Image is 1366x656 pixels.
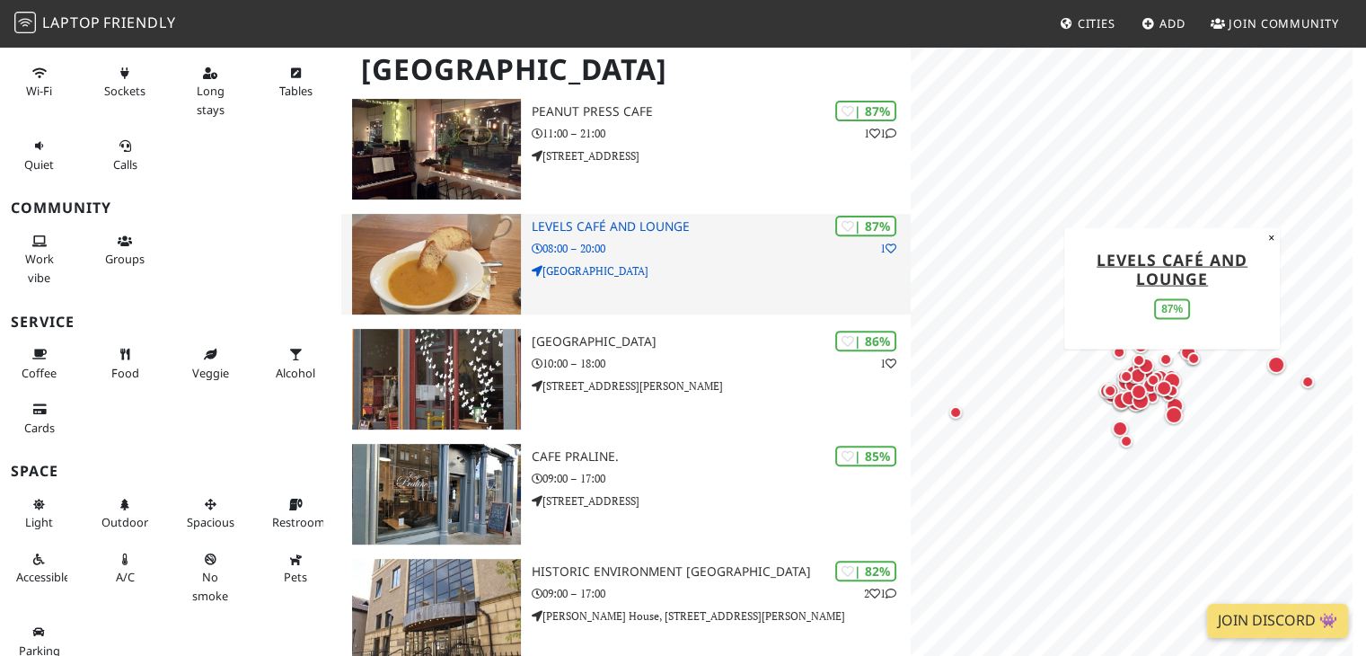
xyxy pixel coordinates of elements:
[1097,248,1247,288] a: Levels Café and Lounge
[96,131,154,179] button: Calls
[532,334,912,350] h3: [GEOGRAPHIC_DATA]
[181,340,239,387] button: Veggie
[1109,391,1132,414] div: Map marker
[835,331,896,351] div: | 86%
[22,365,57,381] span: Coffee
[532,147,912,164] p: [STREET_ADDRESS]
[1168,331,1193,356] div: Map marker
[532,219,912,235] h3: Levels Café and Lounge
[1100,384,1124,407] div: Map marker
[116,569,135,585] span: Air conditioned
[1108,417,1132,440] div: Map marker
[111,365,139,381] span: Food
[113,156,137,173] span: Video/audio calls
[187,514,234,530] span: Spacious
[11,314,330,331] h3: Service
[26,83,52,99] span: Stable Wi-Fi
[24,420,55,436] span: Credit cards
[42,13,101,32] span: Laptop
[105,251,145,267] span: Group tables
[341,444,911,545] a: Cafe Praline. | 85% Cafe Praline. 09:00 – 17:00 [STREET_ADDRESS]
[835,216,896,236] div: | 87%
[1177,341,1200,364] div: Map marker
[16,569,70,585] span: Accessible
[1160,365,1182,386] div: Map marker
[1099,380,1121,402] div: Map marker
[1183,348,1204,369] div: Map marker
[1078,15,1115,31] span: Cities
[284,569,307,585] span: Pet friendly
[1297,371,1318,393] div: Map marker
[341,214,911,315] a: Levels Café and Lounge | 87% 1 Levels Café and Lounge 08:00 – 20:00 [GEOGRAPHIC_DATA]
[1154,298,1190,319] div: 87%
[103,13,175,32] span: Friendly
[11,31,330,49] h3: Productivity
[1161,403,1186,428] div: Map marker
[532,470,912,487] p: 09:00 – 17:00
[1128,350,1150,371] div: Map marker
[532,355,912,372] p: 10:00 – 18:00
[864,125,896,142] p: 1 1
[532,492,912,510] p: [STREET_ADDRESS]
[835,561,896,581] div: | 82%
[25,514,53,530] span: Natural light
[341,99,911,199] a: Peanut Press Cafe | 87% 11 Peanut Press Cafe 11:00 – 21:00 [STREET_ADDRESS]
[267,58,324,106] button: Tables
[1203,7,1346,40] a: Join Community
[1159,15,1185,31] span: Add
[11,394,68,442] button: Cards
[1146,367,1168,388] div: Map marker
[272,514,325,530] span: Restroom
[1096,379,1119,403] div: Map marker
[101,514,148,530] span: Outdoor area
[1126,364,1150,387] div: Map marker
[267,545,324,592] button: Pets
[1164,331,1187,354] div: Map marker
[11,340,68,387] button: Coffee
[532,125,912,142] p: 11:00 – 21:00
[24,156,54,173] span: Quiet
[192,365,229,381] span: Veggie
[352,444,520,545] img: Cafe Praline.
[1127,380,1150,403] div: Map marker
[181,58,239,124] button: Long stays
[1128,388,1153,413] div: Map marker
[1264,352,1289,377] div: Map marker
[1099,379,1123,403] div: Map marker
[352,99,520,199] img: Peanut Press Cafe
[347,45,907,94] h1: [GEOGRAPHIC_DATA]
[267,340,324,387] button: Alcohol
[11,545,68,592] button: Accessible
[1263,227,1280,247] button: Close popup
[25,251,54,285] span: People working
[1134,7,1193,40] a: Add
[96,490,154,537] button: Outdoor
[835,446,896,466] div: | 85%
[181,490,239,537] button: Spacious
[1149,377,1170,399] div: Map marker
[341,329,911,430] a: Santosa Wellness Centre | 86% 1 [GEOGRAPHIC_DATA] 10:00 – 18:00 [STREET_ADDRESS][PERSON_NAME]
[880,355,896,372] p: 1
[1142,369,1164,391] div: Map marker
[1113,366,1134,387] div: Map marker
[96,340,154,387] button: Food
[532,449,912,465] h3: Cafe Praline.
[1109,388,1134,413] div: Map marker
[96,545,154,592] button: A/C
[532,240,912,257] p: 08:00 – 20:00
[11,226,68,292] button: Work vibe
[945,402,966,423] div: Map marker
[1115,366,1137,387] div: Map marker
[1115,430,1137,452] div: Map marker
[1117,386,1141,410] div: Map marker
[267,490,324,537] button: Restroom
[1108,341,1130,363] div: Map marker
[1124,390,1149,415] div: Map marker
[11,463,330,480] h3: Space
[1167,332,1188,354] div: Map marker
[14,12,36,33] img: LaptopFriendly
[1159,368,1185,394] div: Map marker
[880,240,896,257] p: 1
[14,8,176,40] a: LaptopFriendly LaptopFriendly
[11,131,68,179] button: Quiet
